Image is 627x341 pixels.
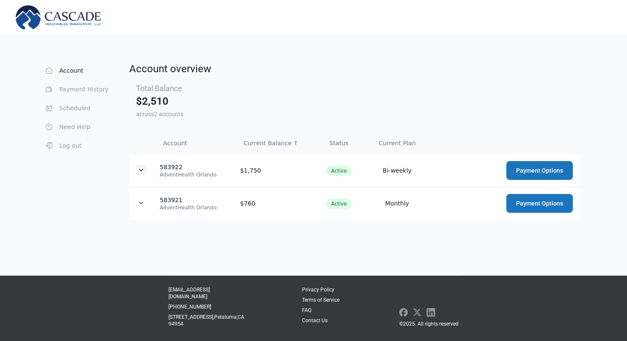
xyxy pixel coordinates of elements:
[233,132,319,154] th: Current Balance
[136,165,146,175] button: Expand details
[302,297,340,303] a: Terms of Service
[427,308,435,317] img: Linkedin
[46,123,52,130] img: Question
[364,132,430,154] th: Current Plan
[44,118,109,135] button: QuestionNeed Help
[364,154,430,187] td: Bi-weekly
[168,314,244,327] span: [STREET_ADDRESS] , Petaluma , CA 94954
[44,81,109,98] button: WalletPayment History
[153,187,233,220] td: 583921
[136,198,146,208] button: Expand details
[46,67,52,74] img: Account
[44,100,109,117] button: ScheduledScheduled
[136,82,183,94] div: Total Balance
[399,320,459,327] div: © 2025 . All rights reserved
[160,204,226,211] div: AdventHealth Orlando
[319,132,364,154] th: Status
[44,137,109,154] button: LogoutLog out
[153,132,233,154] th: Account
[14,3,104,31] img: Cascade Receivables
[233,154,319,187] td: $1,750
[364,187,430,220] td: Monthly
[302,307,311,314] a: FAQ
[293,140,299,147] span: ↑
[413,308,421,317] img: Twitter
[168,286,242,300] a: [EMAIL_ADDRESS][DOMAIN_NAME]
[46,105,52,112] img: Scheduled
[302,286,334,293] a: Privacy Policy
[44,62,109,79] button: AccountAccount
[399,308,408,317] img: Facebook
[302,317,328,324] a: Contact Us
[46,142,52,149] img: Logout
[136,94,183,108] div: $2,510
[160,171,226,178] div: AdventHealth Orlando
[168,303,211,310] a: [PHONE_NUMBER]
[46,86,52,93] img: Wallet
[326,166,352,176] span: Active
[326,199,352,209] span: Active
[506,194,573,213] button: Payment Options
[153,154,233,187] td: 583922
[233,187,319,220] td: $760
[129,62,580,76] div: Account overview
[506,161,573,180] button: Payment Options
[136,110,183,118] div: across 2 accounts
